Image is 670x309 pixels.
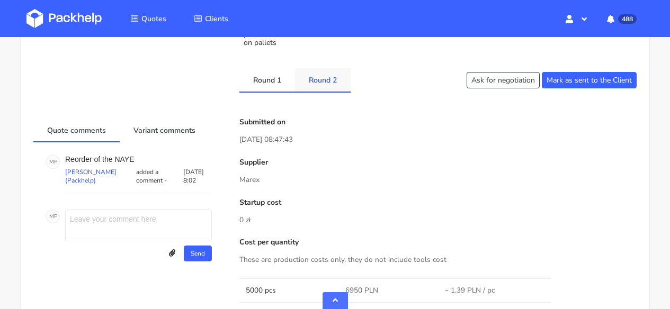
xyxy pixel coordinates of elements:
a: Variant comments [120,118,209,141]
p: [DATE] 08:47:43 [239,134,637,146]
span: ~ 1.39 PLN / pc [444,285,495,296]
span: Quotes [141,14,166,24]
a: Quote comments [33,118,120,141]
button: Send [184,246,212,261]
span: Clients [205,14,228,24]
p: [PERSON_NAME] (Packhelp) [65,168,134,185]
p: Startup cost [239,198,637,207]
a: Round 2 [295,68,351,92]
span: M [49,155,54,169]
span: M [49,210,54,223]
p: Marex [239,174,637,186]
p: 0 zł [239,214,637,226]
p: added a comment - [134,168,183,185]
button: 488 [598,9,644,28]
p: [DATE] 8:02 [183,168,212,185]
a: Round 1 [239,68,295,92]
button: Mark as sent to the Client [542,72,637,88]
a: Clients [181,9,241,28]
p: Boxes with product stacked on pallets [244,22,298,47]
p: Cost per quantity [239,238,637,247]
span: 6950 PLN [345,285,378,296]
a: Quotes [118,9,179,28]
td: 5000 pcs [239,278,339,302]
span: P [54,210,57,223]
p: Supplier [239,158,637,167]
p: Reorder of the NAYE [65,155,212,163]
span: 488 [618,14,637,24]
button: Ask for negotiation [467,72,540,88]
span: P [54,155,57,169]
p: Submitted on [239,118,637,126]
p: These are production costs only, they do not include tools cost [239,254,637,266]
img: Dashboard [26,9,102,28]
